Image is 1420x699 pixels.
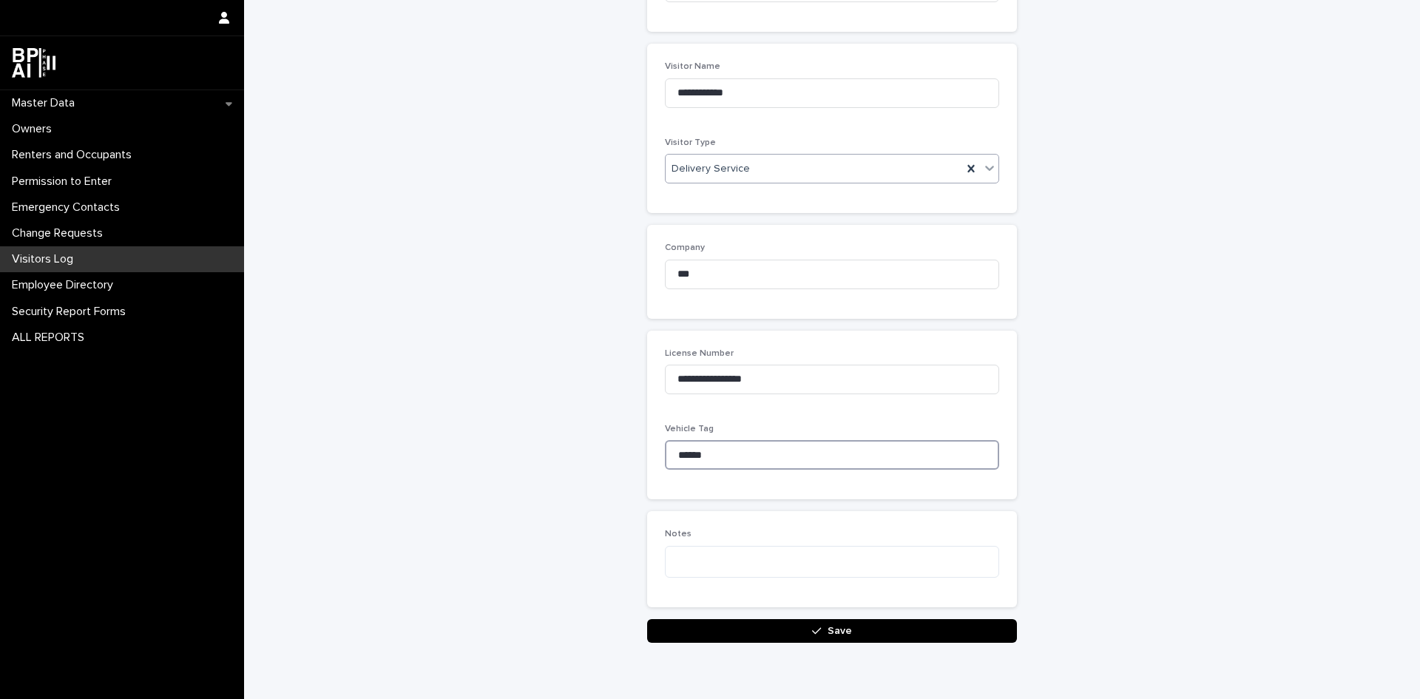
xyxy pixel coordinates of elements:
[6,200,132,215] p: Emergency Contacts
[6,175,124,189] p: Permission to Enter
[6,226,115,240] p: Change Requests
[6,331,96,345] p: ALL REPORTS
[6,252,85,266] p: Visitors Log
[6,96,87,110] p: Master Data
[665,349,734,358] span: License Number
[665,138,716,147] span: Visitor Type
[6,122,64,136] p: Owners
[665,530,692,538] span: Notes
[665,243,705,252] span: Company
[828,626,852,636] span: Save
[12,48,55,78] img: dwgmcNfxSF6WIOOXiGgu
[6,148,143,162] p: Renters and Occupants
[665,62,720,71] span: Visitor Name
[6,278,125,292] p: Employee Directory
[672,161,750,177] span: Delivery Service
[665,425,714,433] span: Vehicle Tag
[647,619,1017,643] button: Save
[6,305,138,319] p: Security Report Forms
